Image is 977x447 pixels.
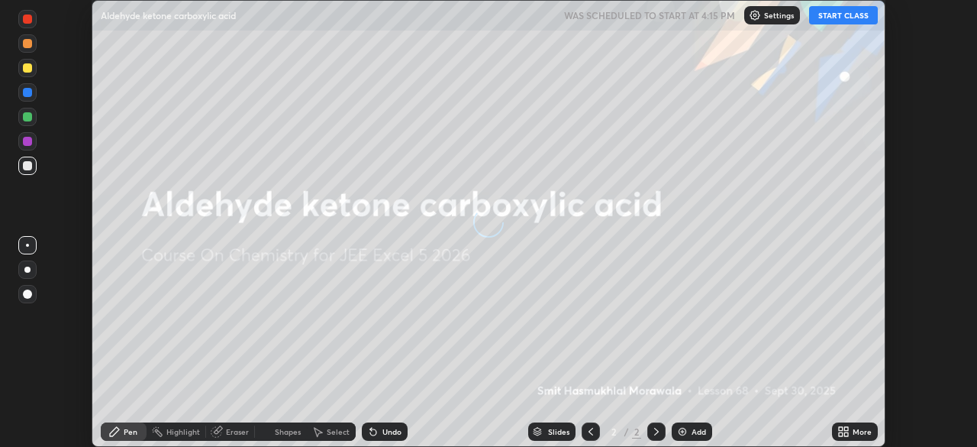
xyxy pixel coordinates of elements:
div: 2 [606,427,621,436]
button: START CLASS [809,6,878,24]
div: animation [256,423,275,441]
div: More [853,428,872,436]
p: Aldehyde ketone carboxylic acid [101,9,236,21]
div: / [624,427,629,436]
img: add-slide-button [676,426,688,438]
div: 2 [632,425,641,439]
div: Select [327,428,350,436]
div: Slides [548,428,569,436]
div: Highlight [166,428,200,436]
p: Settings [764,11,794,19]
div: Eraser [226,428,249,436]
div: Shapes [275,428,301,436]
h5: WAS SCHEDULED TO START AT 4:15 PM [564,8,735,22]
div: Pen [124,428,137,436]
img: class-settings-icons [749,9,761,21]
div: Undo [382,428,401,436]
div: Add [692,428,706,436]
